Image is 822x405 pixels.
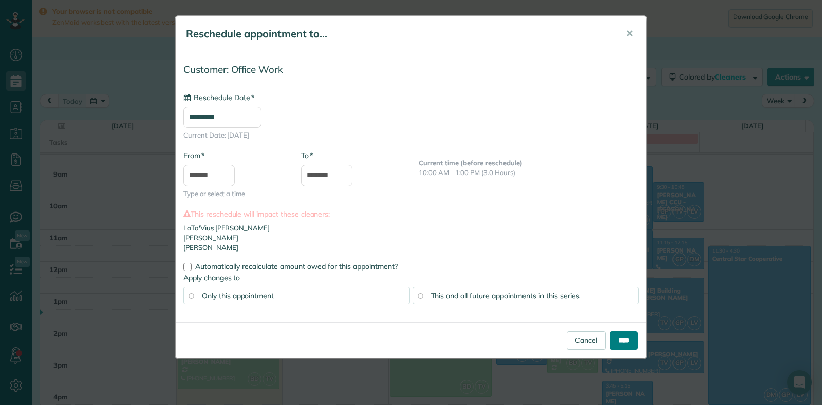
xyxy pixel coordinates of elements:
[183,233,639,243] li: [PERSON_NAME]
[183,273,639,283] label: Apply changes to
[183,243,639,253] li: [PERSON_NAME]
[418,293,423,298] input: This and all future appointments in this series
[419,159,522,167] b: Current time (before reschedule)
[183,209,639,219] label: This reschedule will impact these cleaners:
[183,92,254,103] label: Reschedule Date
[183,223,639,233] li: LaTa'Vius [PERSON_NAME]
[183,130,639,140] span: Current Date: [DATE]
[626,28,633,40] span: ✕
[567,331,606,350] a: Cancel
[431,291,580,300] span: This and all future appointments in this series
[183,150,204,161] label: From
[189,293,194,298] input: Only this appointment
[183,64,639,75] h4: Customer: Office Work
[202,291,274,300] span: Only this appointment
[183,189,286,199] span: Type or select a time
[186,27,611,41] h5: Reschedule appointment to...
[195,262,398,271] span: Automatically recalculate amount owed for this appointment?
[419,168,639,178] p: 10:00 AM - 1:00 PM (3.0 Hours)
[301,150,313,161] label: To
